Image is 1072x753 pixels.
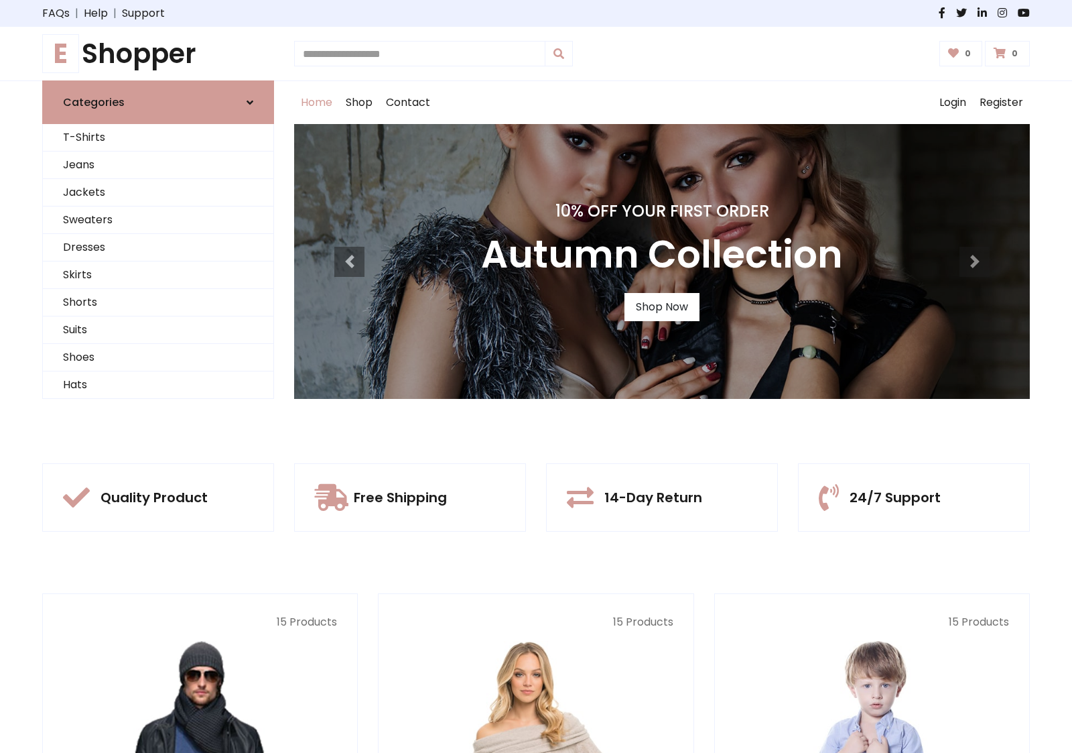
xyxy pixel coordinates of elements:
a: Login [933,81,973,124]
a: Skirts [43,262,273,289]
span: E [42,34,79,73]
a: Contact [379,81,437,124]
a: Sweaters [43,207,273,234]
a: Register [973,81,1030,124]
a: FAQs [42,5,70,21]
a: Shorts [43,289,273,316]
h5: Free Shipping [354,489,447,506]
a: EShopper [42,38,274,70]
span: | [70,5,84,21]
p: 15 Products [63,614,337,630]
a: Jeans [43,152,273,179]
a: Shop Now [624,293,699,321]
h5: 14-Day Return [604,489,702,506]
h4: 10% Off Your First Order [481,202,843,221]
a: Hats [43,371,273,399]
a: Categories [42,80,274,124]
a: Shoes [43,344,273,371]
span: 0 [961,48,974,60]
h5: Quality Product [100,489,208,506]
h1: Shopper [42,38,274,70]
a: 0 [985,41,1030,66]
h3: Autumn Collection [481,232,843,277]
p: 15 Products [735,614,1009,630]
h6: Categories [63,96,125,109]
a: Suits [43,316,273,344]
a: Help [84,5,108,21]
a: Shop [339,81,379,124]
span: | [108,5,122,21]
a: Support [122,5,165,21]
a: 0 [939,41,983,66]
span: 0 [1008,48,1021,60]
a: Home [294,81,339,124]
a: Dresses [43,234,273,262]
a: Jackets [43,179,273,207]
h5: 24/7 Support [850,489,941,506]
a: T-Shirts [43,124,273,152]
p: 15 Products [399,614,673,630]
